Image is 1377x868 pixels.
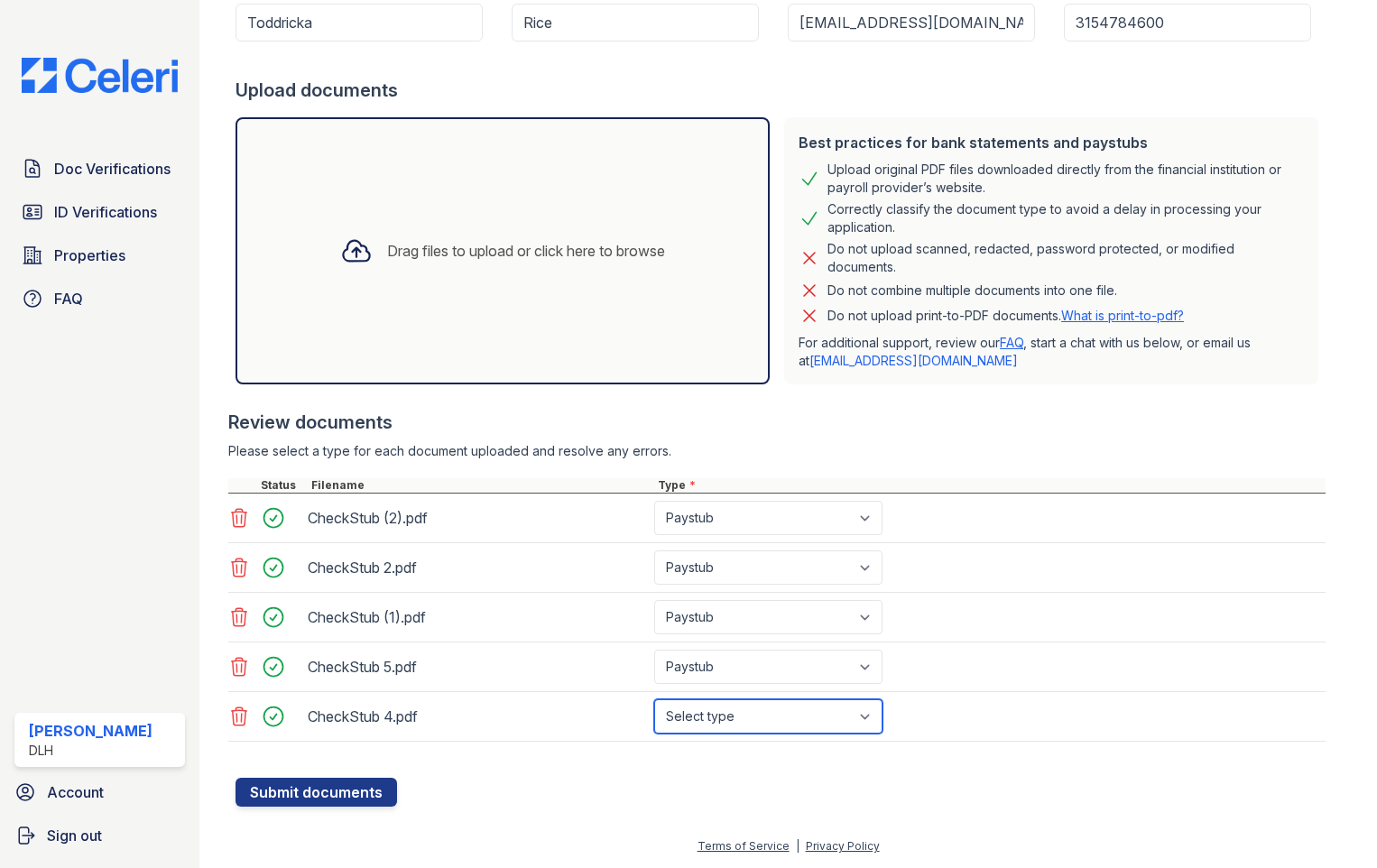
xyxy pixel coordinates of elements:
a: Doc Verifications [14,151,185,187]
div: Do not combine multiple documents into one file. [827,280,1117,301]
a: Properties [14,237,185,273]
div: CheckStub (2).pdf [308,503,647,532]
a: Privacy Policy [806,839,880,853]
a: Sign out [7,817,192,854]
span: Properties [54,245,125,266]
a: What is print-to-pdf? [1061,308,1184,323]
span: Sign out [47,825,102,846]
div: Please select a type for each document uploaded and resolve any errors. [228,442,1326,460]
p: Do not upload print-to-PDF documents. [827,307,1184,325]
img: CE_Logo_Blue-a8612792a0a2168367f1c8372b55b34899dd931a85d93a1a3d3e32e68fde9ad4.png [7,58,192,93]
div: Drag files to upload or click here to browse [387,240,665,262]
span: Account [47,781,104,803]
a: [EMAIL_ADDRESS][DOMAIN_NAME] [809,353,1018,368]
a: FAQ [14,281,185,317]
div: [PERSON_NAME] [29,720,152,742]
div: Status [257,478,308,493]
a: FAQ [1000,335,1023,350]
button: Submit documents [236,778,397,807]
div: CheckStub 5.pdf [308,652,647,681]
div: | [796,839,799,853]
span: ID Verifications [54,201,157,223]
div: Upload original PDF files downloaded directly from the financial institution or payroll provider’... [827,161,1304,197]
a: Account [7,774,192,810]
a: Terms of Service [698,839,790,853]
div: CheckStub 4.pdf [308,702,647,731]
div: Upload documents [236,78,1326,103]
div: Do not upload scanned, redacted, password protected, or modified documents. [827,240,1304,276]
div: Best practices for bank statements and paystubs [799,132,1304,153]
div: Type [654,478,1326,493]
p: For additional support, review our , start a chat with us below, or email us at [799,334,1304,370]
span: Doc Verifications [54,158,171,180]
a: ID Verifications [14,194,185,230]
div: CheckStub 2.pdf [308,553,647,582]
span: FAQ [54,288,83,309]
div: Correctly classify the document type to avoid a delay in processing your application. [827,200,1304,236]
div: CheckStub (1).pdf [308,603,647,632]
div: Review documents [228,410,1326,435]
div: DLH [29,742,152,760]
div: Filename [308,478,654,493]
